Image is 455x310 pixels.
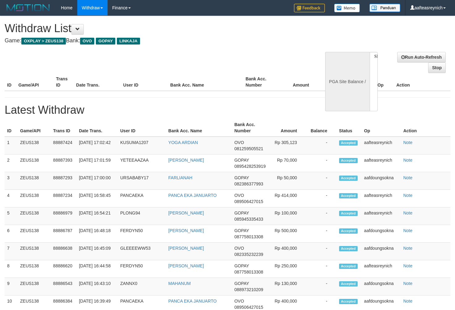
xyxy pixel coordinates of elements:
[5,73,16,91] th: ID
[118,225,166,243] td: FERDYN50
[234,228,249,233] span: GOPAY
[369,4,400,12] img: panduan.png
[362,119,401,137] th: Op
[168,246,204,251] a: [PERSON_NAME]
[403,263,413,268] a: Note
[234,299,244,304] span: OVO
[18,278,51,295] td: ZEUS138
[234,199,263,204] span: 089506427015
[339,264,358,269] span: Accepted
[270,190,306,207] td: Rp 414,000
[403,246,413,251] a: Note
[118,155,166,172] td: YETEEAAZAA
[121,73,168,91] th: User ID
[306,190,337,207] td: -
[76,260,118,278] td: [DATE] 16:44:58
[168,73,243,91] th: Bank Acc. Name
[339,140,358,146] span: Accepted
[21,38,66,45] span: OXPLAY > ZEUS138
[234,263,249,268] span: GOPAY
[234,281,249,286] span: GOPAY
[403,281,413,286] a: Note
[51,225,77,243] td: 88886787
[339,281,358,287] span: Accepted
[234,175,249,180] span: GOPAY
[118,260,166,278] td: FERDYN50
[270,260,306,278] td: Rp 250,000
[18,172,51,190] td: ZEUS138
[5,104,450,116] h1: Latest Withdraw
[5,155,18,172] td: 2
[234,158,249,163] span: GOPAY
[339,193,358,198] span: Accepted
[234,246,244,251] span: OVO
[403,299,413,304] a: Note
[306,155,337,172] td: -
[53,73,74,91] th: Trans ID
[403,140,413,145] a: Note
[362,155,401,172] td: aafteasreynich
[18,243,51,260] td: ZEUS138
[18,260,51,278] td: ZEUS138
[334,4,360,12] img: Button%20Memo.svg
[18,225,51,243] td: ZEUS138
[403,228,413,233] a: Note
[403,158,413,163] a: Note
[318,73,353,91] th: Balance
[306,207,337,225] td: -
[18,207,51,225] td: ZEUS138
[5,207,18,225] td: 5
[5,278,18,295] td: 9
[168,228,204,233] a: [PERSON_NAME]
[5,172,18,190] td: 3
[234,181,263,186] span: 082386377993
[117,38,140,45] span: LINKAJA
[51,155,77,172] td: 88887393
[118,190,166,207] td: PANCAEKA
[339,176,358,181] span: Accepted
[243,73,281,91] th: Bank Acc. Number
[362,172,401,190] td: aafdoungsokna
[234,140,244,145] span: OVO
[168,210,204,215] a: [PERSON_NAME]
[5,3,52,12] img: MOTION_logo.png
[234,146,263,151] span: 081259505521
[403,210,413,215] a: Note
[306,225,337,243] td: -
[166,119,232,137] th: Bank Acc. Name
[281,73,318,91] th: Amount
[51,172,77,190] td: 88887293
[234,287,263,292] span: 088973210209
[118,243,166,260] td: GLEEEEWW53
[168,158,204,163] a: [PERSON_NAME]
[306,260,337,278] td: -
[362,190,401,207] td: aafteasreynich
[76,207,118,225] td: [DATE] 16:54:21
[76,137,118,155] td: [DATE] 17:02:42
[168,175,193,180] a: FARLIANAH
[375,73,394,91] th: Op
[5,260,18,278] td: 8
[76,225,118,243] td: [DATE] 16:48:18
[118,172,166,190] td: URSABABY17
[306,243,337,260] td: -
[168,299,217,304] a: PANCA EKA JANUARTO
[234,305,263,310] span: 089506427015
[325,52,370,111] div: PGA Site Balance /
[270,207,306,225] td: Rp 100,000
[51,278,77,295] td: 88886543
[234,252,263,257] span: 082335232239
[339,246,358,251] span: Accepted
[51,190,77,207] td: 88887234
[5,38,297,44] h4: Game: Bank:
[118,119,166,137] th: User ID
[428,62,446,73] a: Stop
[362,243,401,260] td: aafdoungsokna
[51,137,77,155] td: 88887424
[234,164,266,169] span: 0895428253919
[339,158,358,163] span: Accepted
[5,22,297,35] h1: Withdraw List
[168,140,198,145] a: YOGA ARDIAN
[362,225,401,243] td: aafdoungsokna
[80,38,94,45] span: OVO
